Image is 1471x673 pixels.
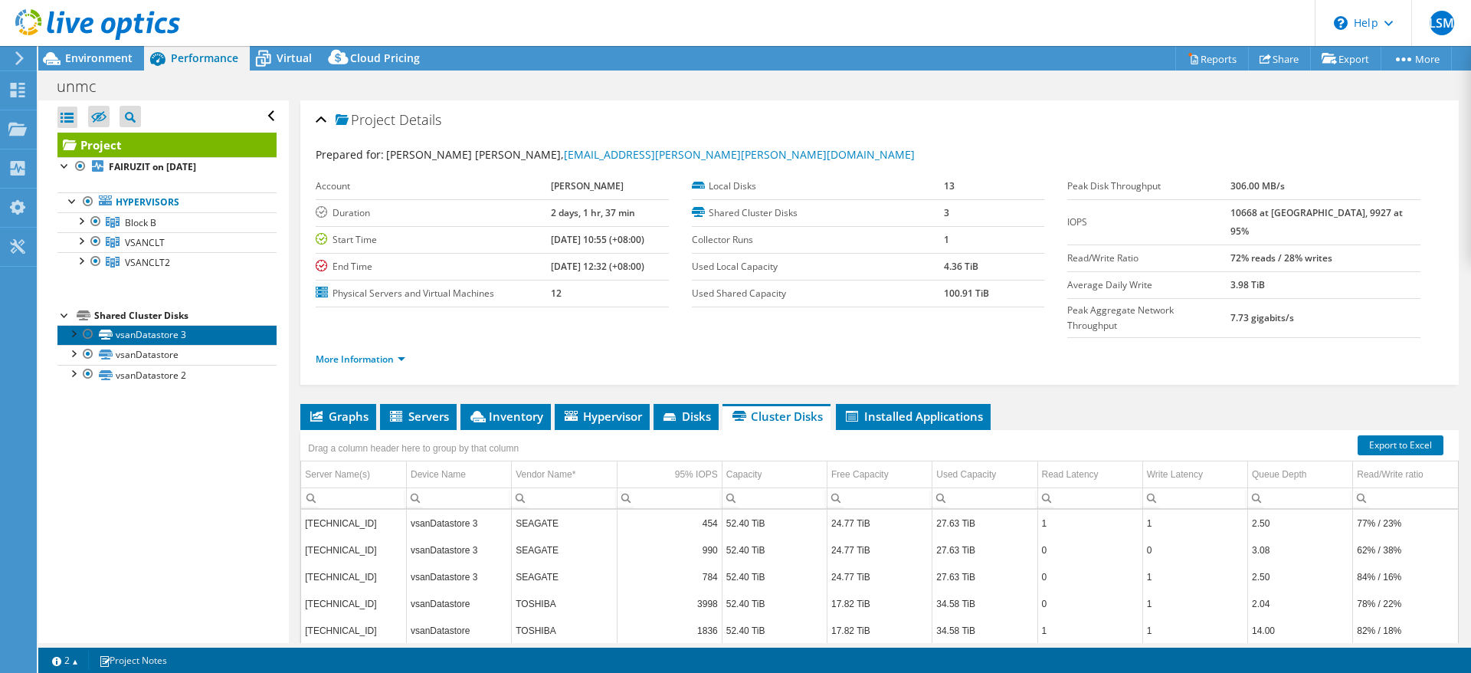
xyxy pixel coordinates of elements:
[407,510,512,537] td: Column Device Name, Value vsanDatastore 3
[57,192,277,212] a: Hypervisors
[617,617,722,644] td: Column 95% IOPS, Value 1836
[171,51,238,65] span: Performance
[301,617,406,644] td: Column Server Name(s), Value 10.160.0.9
[932,537,1037,563] td: Column Used Capacity, Value 27.63 TiB
[57,232,277,252] a: VSANCLT
[1248,510,1353,537] td: Column Queue Depth, Value 2.50
[1353,488,1458,508] td: Column Read/Write ratio, Filter cell
[512,590,617,617] td: Column Vendor Name*, Value TOSHIBA
[1142,488,1247,508] td: Column Write Latency, Filter cell
[316,353,405,366] a: More Information
[932,590,1037,617] td: Column Used Capacity, Value 34.58 TiB
[305,465,370,484] div: Server Name(s)
[1037,563,1142,590] td: Column Read Latency, Value 0
[617,461,722,488] td: 95% IOPS Column
[1230,179,1285,192] b: 306.00 MB/s
[1334,16,1348,30] svg: \n
[1037,537,1142,563] td: Column Read Latency, Value 0
[1353,537,1458,563] td: Column Read/Write ratio, Value 62% / 38%
[1353,617,1458,644] td: Column Read/Write ratio, Value 82% / 18%
[386,147,915,162] span: [PERSON_NAME] [PERSON_NAME],
[1358,435,1443,455] a: Export to Excel
[932,563,1037,590] td: Column Used Capacity, Value 27.63 TiB
[350,51,420,65] span: Cloud Pricing
[1248,537,1353,563] td: Column Queue Depth, Value 3.08
[1142,617,1247,644] td: Column Write Latency, Value 1
[301,563,406,590] td: Column Server Name(s), Value 10.160.0.27
[316,179,551,194] label: Account
[551,233,644,246] b: [DATE] 10:55 (+08:00)
[57,365,277,385] a: vsanDatastore 2
[411,465,466,484] div: Device Name
[827,563,932,590] td: Column Free Capacity, Value 24.77 TiB
[1248,563,1353,590] td: Column Queue Depth, Value 2.50
[57,157,277,177] a: FAIRUZIT on [DATE]
[1248,617,1353,644] td: Column Queue Depth, Value 14.00
[1142,537,1247,563] td: Column Write Latency, Value 0
[827,510,932,537] td: Column Free Capacity, Value 24.77 TiB
[316,286,551,301] label: Physical Servers and Virtual Machines
[692,232,944,248] label: Collector Runs
[617,563,722,590] td: Column 95% IOPS, Value 784
[827,488,932,508] td: Column Free Capacity, Filter cell
[1142,590,1247,617] td: Column Write Latency, Value 1
[692,179,944,194] label: Local Disks
[722,537,827,563] td: Column Capacity, Value 52.40 TiB
[57,345,277,365] a: vsanDatastore
[41,651,89,670] a: 2
[1230,251,1332,264] b: 72% reads / 28% writes
[1310,47,1381,71] a: Export
[936,465,996,484] div: Used Capacity
[661,409,711,424] span: Disks
[50,78,120,95] h1: unmc
[57,325,277,345] a: vsanDatastore 3
[730,409,823,424] span: Cluster Disks
[844,409,983,424] span: Installed Applications
[692,259,944,274] label: Used Local Capacity
[1037,510,1142,537] td: Column Read Latency, Value 1
[944,260,978,273] b: 4.36 TiB
[827,537,932,563] td: Column Free Capacity, Value 24.77 TiB
[692,286,944,301] label: Used Shared Capacity
[722,510,827,537] td: Column Capacity, Value 52.40 TiB
[675,465,718,484] div: 95% IOPS
[301,510,406,537] td: Column Server Name(s), Value 10.160.0.25
[399,110,441,129] span: Details
[1067,303,1230,333] label: Peak Aggregate Network Throughput
[617,590,722,617] td: Column 95% IOPS, Value 3998
[512,461,617,488] td: Vendor Name* Column
[516,465,575,484] div: Vendor Name*
[1175,47,1249,71] a: Reports
[125,256,170,269] span: VSANCLT2
[407,563,512,590] td: Column Device Name, Value vsanDatastore 3
[564,147,915,162] a: [EMAIL_ADDRESS][PERSON_NAME][PERSON_NAME][DOMAIN_NAME]
[932,461,1037,488] td: Used Capacity Column
[1067,277,1230,293] label: Average Daily Write
[932,488,1037,508] td: Column Used Capacity, Filter cell
[1037,617,1142,644] td: Column Read Latency, Value 1
[512,617,617,644] td: Column Vendor Name*, Value TOSHIBA
[831,465,889,484] div: Free Capacity
[1248,461,1353,488] td: Queue Depth Column
[932,617,1037,644] td: Column Used Capacity, Value 34.58 TiB
[1147,465,1203,484] div: Write Latency
[551,179,624,192] b: [PERSON_NAME]
[1248,47,1311,71] a: Share
[301,461,406,488] td: Server Name(s) Column
[1230,278,1265,291] b: 3.98 TiB
[336,113,395,128] span: Project
[1381,47,1452,71] a: More
[1067,251,1230,266] label: Read/Write Ratio
[512,537,617,563] td: Column Vendor Name*, Value SEAGATE
[1037,461,1142,488] td: Read Latency Column
[316,232,551,248] label: Start Time
[88,651,178,670] a: Project Notes
[407,590,512,617] td: Column Device Name, Value vsanDatastore
[468,409,543,424] span: Inventory
[512,563,617,590] td: Column Vendor Name*, Value SEAGATE
[1353,461,1458,488] td: Read/Write ratio Column
[551,287,562,300] b: 12
[109,160,196,173] b: FAIRUZIT on [DATE]
[722,563,827,590] td: Column Capacity, Value 52.40 TiB
[1230,206,1403,238] b: 10668 at [GEOGRAPHIC_DATA], 9927 at 95%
